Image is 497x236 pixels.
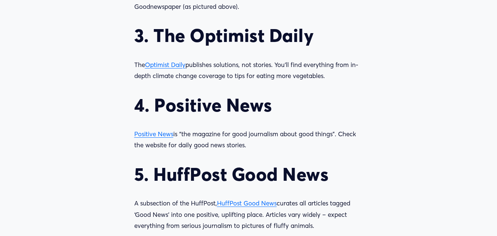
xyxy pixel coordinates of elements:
p: A subsection of the HuffPost, curates all articles tagged ‘Good News’ into one positive, upliftin... [134,198,363,232]
a: HuffPost Good News [217,199,277,207]
a: Positive News [134,130,173,138]
p: The publishes solutions, not stories. You’ll find everything from in-depth climate change coverag... [134,59,363,82]
h2: 3. The Optimist Daily [134,25,363,46]
h2: 5. HuffPost Good News [134,163,363,185]
p: is “the magazine for good journalism about good things”. Check the website for daily good news st... [134,128,363,151]
h2: 4. Positive News [134,94,363,116]
a: Optimist Daily [145,61,185,68]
